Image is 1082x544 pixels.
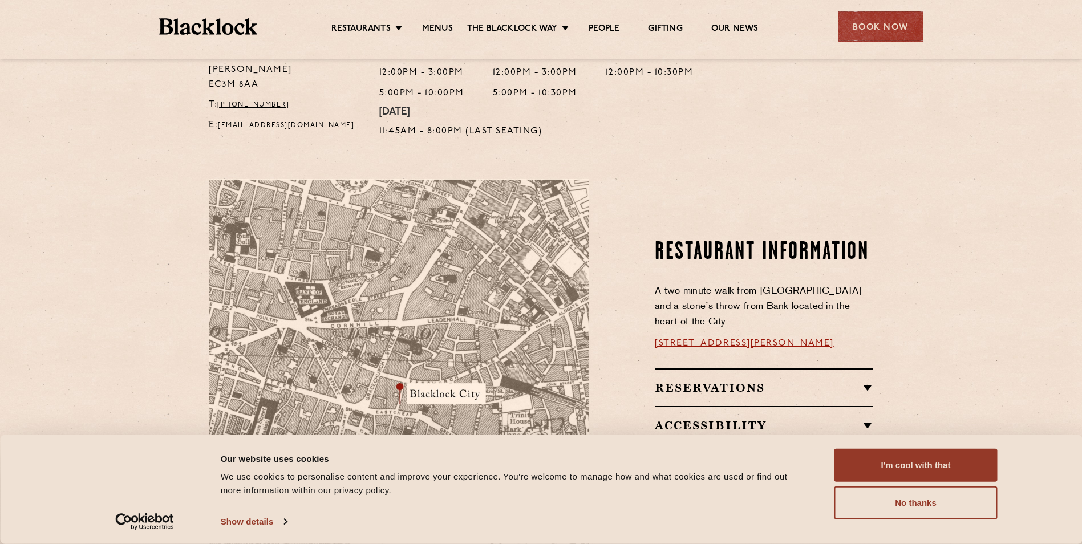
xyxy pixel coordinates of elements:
[218,122,354,129] a: [EMAIL_ADDRESS][DOMAIN_NAME]
[838,11,923,42] div: Book Now
[379,86,464,101] p: 5:00pm - 10:00pm
[209,98,362,112] p: T:
[648,23,682,36] a: Gifting
[221,513,287,530] a: Show details
[221,452,809,465] div: Our website uses cookies
[331,23,391,36] a: Restaurants
[159,18,258,35] img: BL_Textured_Logo-footer-cropped.svg
[655,238,873,267] h2: Restaurant Information
[655,339,834,348] a: [STREET_ADDRESS][PERSON_NAME]
[655,284,873,330] p: A two-minute walk from [GEOGRAPHIC_DATA] and a stone’s throw from Bank located in the heart of th...
[655,419,873,432] h2: Accessibility
[834,449,998,482] button: I'm cool with that
[379,124,542,139] p: 11:45am - 8:00pm (Last Seating)
[834,486,998,519] button: No thanks
[467,23,557,36] a: The Blacklock Way
[711,23,759,36] a: Our News
[493,86,577,101] p: 5:00pm - 10:30pm
[589,23,619,36] a: People
[493,66,577,80] p: 12:00pm - 3:00pm
[221,470,809,497] div: We use cookies to personalise content and improve your experience. You're welcome to manage how a...
[655,381,873,395] h2: Reservations
[209,48,362,92] p: [STREET_ADDRESS][PERSON_NAME] EC3M 8AA
[379,107,542,119] h4: [DATE]
[95,513,194,530] a: Usercentrics Cookiebot - opens in a new window
[217,102,289,108] a: [PHONE_NUMBER]
[379,66,464,80] p: 12:00pm - 3:00pm
[422,23,453,36] a: Menus
[209,118,362,133] p: E:
[606,66,694,80] p: 12:00pm - 10:30pm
